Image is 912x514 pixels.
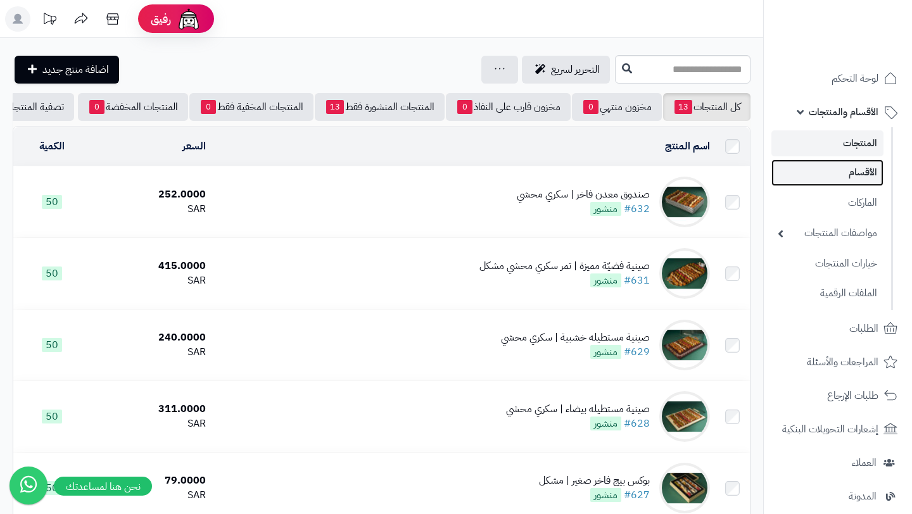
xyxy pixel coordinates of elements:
span: منشور [590,488,621,502]
a: المنتجات المنشورة فقط13 [315,93,445,121]
a: مخزون منتهي0 [572,93,662,121]
span: 50 [42,195,62,209]
a: المنتجات المخفضة0 [78,93,188,121]
span: 0 [583,100,598,114]
a: اضافة منتج جديد [15,56,119,84]
div: صينية مستطيله بيضاء | سكري محشي [506,402,650,417]
a: #632 [624,201,650,216]
div: SAR [95,202,206,216]
span: لوحة التحكم [832,70,878,87]
a: إشعارات التحويلات البنكية [771,414,904,444]
span: تصفية المنتجات [3,99,64,115]
span: طلبات الإرجاع [827,387,878,404]
a: المنتجات المخفية فقط0 [189,93,313,121]
a: تحديثات المنصة [34,6,65,35]
span: الطلبات [849,320,878,337]
span: منشور [590,273,621,287]
img: بوكس بيج فاخر صغير | مشكل [659,463,710,513]
div: 79.0000 [95,473,206,488]
a: الملفات الرقمية [771,280,883,307]
span: 50 [42,266,62,280]
img: صينية مستطيله بيضاء | سكري محشي [659,391,710,442]
div: SAR [95,345,206,360]
span: المدونة [849,487,877,505]
div: صندوق معدن فاخر | سكري محشي [517,187,650,202]
div: 415.0000 [95,259,206,273]
span: منشور [590,417,621,430]
span: 50 [42,338,62,352]
a: السعر [182,139,206,154]
span: 0 [89,100,104,114]
span: 50 [42,410,62,423]
span: رفيق [151,11,171,27]
a: الماركات [771,189,883,216]
a: #628 [624,416,650,431]
div: 311.0000 [95,402,206,417]
a: التحرير لسريع [522,56,610,84]
span: اضافة منتج جديد [42,62,109,77]
a: مواصفات المنتجات [771,220,883,247]
a: الكمية [39,139,65,154]
span: 13 [674,100,692,114]
a: الأقسام [771,160,883,185]
img: ai-face.png [176,6,201,32]
img: logo-2.png [826,35,900,62]
div: بوكس بيج فاخر صغير | مشكل [539,473,650,488]
span: 50 [42,481,62,495]
img: صينية فضيّة مميزة | تمر سكري محشي مشكل [659,248,710,299]
a: المنتجات [771,130,883,156]
img: صندوق معدن فاخر | سكري محشي [659,177,710,227]
img: صينية مستطيله خشبية | سكري محشي [659,320,710,370]
a: اسم المنتج [665,139,710,154]
a: العملاء [771,448,904,478]
a: مخزون قارب على النفاذ0 [446,93,571,121]
span: 13 [326,100,344,114]
div: SAR [95,273,206,288]
a: طلبات الإرجاع [771,380,904,411]
span: منشور [590,345,621,359]
a: الطلبات [771,313,904,344]
div: صينية فضيّة مميزة | تمر سكري محشي مشكل [479,259,650,273]
div: SAR [95,417,206,431]
span: 0 [457,100,472,114]
div: 240.0000 [95,330,206,345]
a: لوحة التحكم [771,63,904,94]
a: #629 [624,344,650,360]
div: SAR [95,488,206,503]
span: التحرير لسريع [551,62,600,77]
span: منشور [590,202,621,216]
div: 252.0000 [95,187,206,202]
span: العملاء [852,454,877,472]
a: #631 [624,273,650,288]
div: صينية مستطيله خشبية | سكري محشي [501,330,650,345]
span: 0 [201,100,216,114]
a: خيارات المنتجات [771,250,883,277]
span: المراجعات والأسئلة [807,353,878,371]
a: #627 [624,487,650,503]
a: كل المنتجات13 [663,93,750,121]
span: إشعارات التحويلات البنكية [782,420,878,438]
a: المدونة [771,481,904,511]
span: الأقسام والمنتجات [809,103,878,121]
a: المراجعات والأسئلة [771,347,904,377]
